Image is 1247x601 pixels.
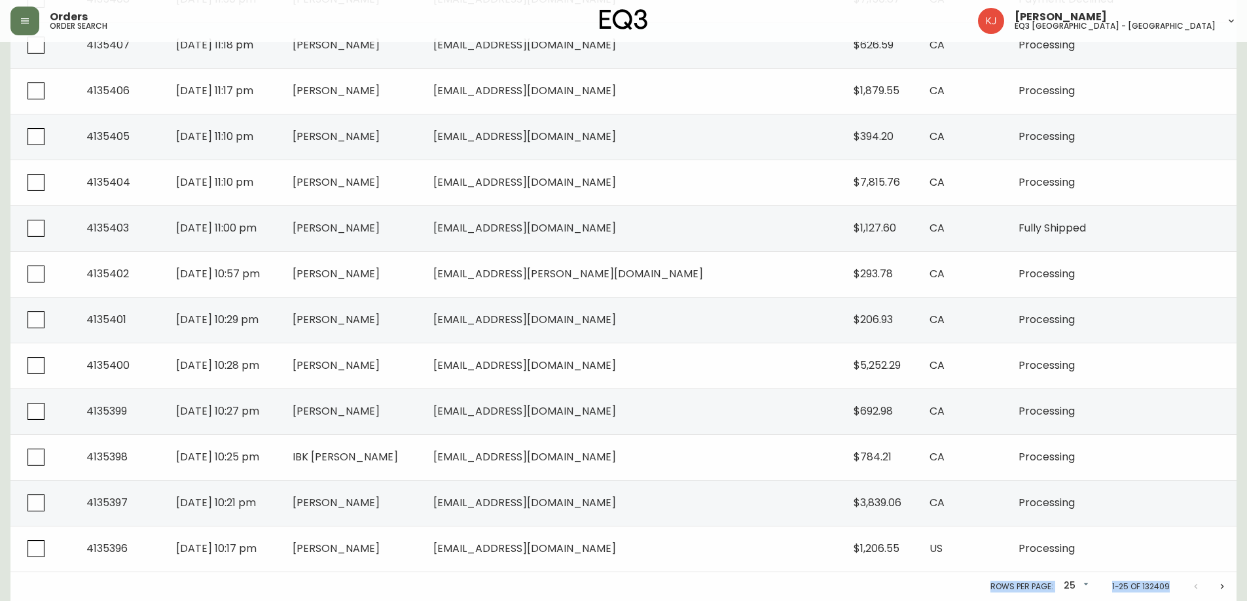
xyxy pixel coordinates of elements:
[1019,83,1075,98] span: Processing
[176,175,253,190] span: [DATE] 11:10 pm
[50,12,88,22] span: Orders
[1019,404,1075,419] span: Processing
[176,266,260,281] span: [DATE] 10:57 pm
[1019,37,1075,52] span: Processing
[930,358,945,373] span: CA
[1019,220,1086,235] span: Fully Shipped
[930,175,945,190] span: CA
[433,83,616,98] span: [EMAIL_ADDRESS][DOMAIN_NAME]
[86,83,130,98] span: 4135406
[930,129,945,144] span: CA
[433,220,616,235] span: [EMAIL_ADDRESS][DOMAIN_NAME]
[176,312,259,327] span: [DATE] 10:29 pm
[86,37,130,52] span: 4135407
[433,404,616,419] span: [EMAIL_ADDRESS][DOMAIN_NAME]
[293,37,380,52] span: [PERSON_NAME]
[854,541,899,556] span: $1,206.55
[176,83,253,98] span: [DATE] 11:17 pm
[1019,175,1075,190] span: Processing
[433,175,616,190] span: [EMAIL_ADDRESS][DOMAIN_NAME]
[854,129,894,144] span: $394.20
[293,129,380,144] span: [PERSON_NAME]
[1019,449,1075,464] span: Processing
[293,83,380,98] span: [PERSON_NAME]
[86,175,130,190] span: 4135404
[990,581,1053,592] p: Rows per page:
[854,37,894,52] span: $626.59
[293,404,380,419] span: [PERSON_NAME]
[176,358,259,373] span: [DATE] 10:28 pm
[930,266,945,281] span: CA
[854,266,893,281] span: $293.78
[86,358,130,373] span: 4135400
[86,220,129,235] span: 4135403
[930,449,945,464] span: CA
[433,495,616,510] span: [EMAIL_ADDRESS][DOMAIN_NAME]
[1019,358,1075,373] span: Processing
[86,129,130,144] span: 4135405
[854,404,893,419] span: $692.98
[854,175,900,190] span: $7,815.76
[433,37,616,52] span: [EMAIL_ADDRESS][DOMAIN_NAME]
[293,449,398,464] span: IBK [PERSON_NAME]
[293,220,380,235] span: [PERSON_NAME]
[600,9,648,30] img: logo
[433,541,616,556] span: [EMAIL_ADDRESS][DOMAIN_NAME]
[176,495,256,510] span: [DATE] 10:21 pm
[433,266,703,281] span: [EMAIL_ADDRESS][PERSON_NAME][DOMAIN_NAME]
[930,312,945,327] span: CA
[854,83,899,98] span: $1,879.55
[293,175,380,190] span: [PERSON_NAME]
[86,266,129,281] span: 4135402
[1112,581,1170,592] p: 1-25 of 132409
[854,220,896,235] span: $1,127.60
[50,22,107,30] h5: order search
[930,83,945,98] span: CA
[1019,312,1075,327] span: Processing
[1019,266,1075,281] span: Processing
[176,404,259,419] span: [DATE] 10:27 pm
[930,495,945,510] span: CA
[1019,129,1075,144] span: Processing
[1015,12,1107,22] span: [PERSON_NAME]
[86,495,128,510] span: 4135397
[293,541,380,556] span: [PERSON_NAME]
[930,541,943,556] span: US
[176,449,259,464] span: [DATE] 10:25 pm
[433,358,616,373] span: [EMAIL_ADDRESS][DOMAIN_NAME]
[86,449,128,464] span: 4135398
[433,312,616,327] span: [EMAIL_ADDRESS][DOMAIN_NAME]
[86,541,128,556] span: 4135396
[293,312,380,327] span: [PERSON_NAME]
[930,404,945,419] span: CA
[978,8,1004,34] img: 24a625d34e264d2520941288c4a55f8e
[854,495,901,510] span: $3,839.06
[86,312,126,327] span: 4135401
[1019,495,1075,510] span: Processing
[854,449,892,464] span: $784.21
[1019,541,1075,556] span: Processing
[1015,22,1216,30] h5: eq3 [GEOGRAPHIC_DATA] - [GEOGRAPHIC_DATA]
[854,358,901,373] span: $5,252.29
[854,312,893,327] span: $206.93
[293,495,380,510] span: [PERSON_NAME]
[176,37,253,52] span: [DATE] 11:18 pm
[1058,575,1091,597] div: 25
[293,358,380,373] span: [PERSON_NAME]
[1209,574,1235,600] button: Next page
[433,129,616,144] span: [EMAIL_ADDRESS][DOMAIN_NAME]
[293,266,380,281] span: [PERSON_NAME]
[176,220,257,235] span: [DATE] 11:00 pm
[930,220,945,235] span: CA
[176,541,257,556] span: [DATE] 10:17 pm
[176,129,253,144] span: [DATE] 11:10 pm
[930,37,945,52] span: CA
[86,404,127,419] span: 4135399
[433,449,616,464] span: [EMAIL_ADDRESS][DOMAIN_NAME]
